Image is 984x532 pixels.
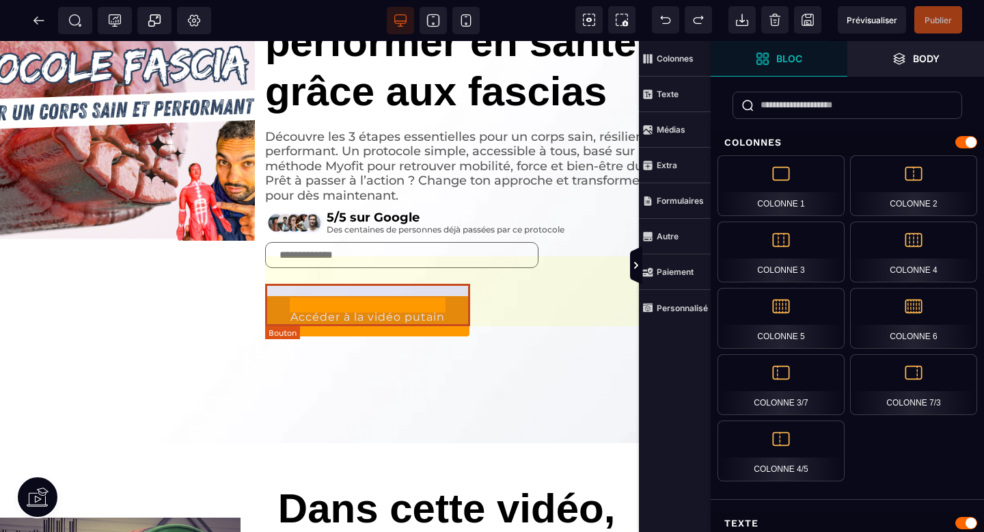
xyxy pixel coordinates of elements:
span: Colonnes [639,41,711,77]
span: Créer une alerte modale [137,7,172,34]
span: Enregistrer [794,6,821,34]
strong: Texte [657,89,679,99]
span: Publier [925,15,952,25]
span: Prévisualiser [847,15,897,25]
strong: Paiement [657,267,694,277]
div: Colonnes [711,130,984,155]
span: Texte [639,77,711,112]
span: Enregistrer le contenu [914,6,962,34]
span: Métadata SEO [58,7,92,34]
span: Voir mobile [452,7,480,34]
span: Autre [639,219,711,254]
span: Importer [728,6,756,34]
span: Aperçu [838,6,906,34]
span: Personnalisé [639,290,711,325]
div: Colonne 2 [850,155,977,216]
span: Rétablir [685,6,712,34]
span: Retour [25,7,53,34]
span: Tracking [108,14,122,27]
span: SEO [68,14,82,27]
img: 7ce4f1d884bec3e3122cfe95a8df0004_rating.png [265,168,327,196]
div: Colonne 1 [717,155,845,216]
span: Médias [639,112,711,148]
strong: Personnalisé [657,303,708,313]
strong: Body [913,53,940,64]
strong: Bloc [776,53,802,64]
span: Afficher les vues [711,245,724,287]
span: Extra [639,148,711,183]
div: Colonne 3/7 [717,354,845,415]
span: Voir bureau [387,7,414,34]
strong: Extra [657,160,677,170]
span: Voir tablette [420,7,447,34]
div: Colonne 3 [717,222,845,282]
span: Formulaires [639,183,711,219]
button: Accéder à la vidéo putain [265,254,470,296]
span: Paiement [639,254,711,290]
strong: Médias [657,124,685,135]
span: Nettoyage [761,6,789,34]
span: Ouvrir les calques [847,41,984,77]
strong: Formulaires [657,196,704,206]
span: Popup [148,14,161,27]
span: Voir les composants [575,6,603,34]
div: Colonne 5 [717,288,845,349]
div: Colonne 7/3 [850,354,977,415]
span: Ouvrir les blocs [711,41,847,77]
span: Défaire [652,6,679,34]
div: Colonne 4/5 [717,421,845,481]
span: Favicon [177,7,211,34]
span: Capture d'écran [608,6,635,34]
span: Code de suivi [98,7,132,34]
strong: Autre [657,231,679,241]
strong: Colonnes [657,53,694,64]
span: Réglages Body [187,14,201,27]
div: Colonne 6 [850,288,977,349]
div: Colonne 4 [850,222,977,282]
